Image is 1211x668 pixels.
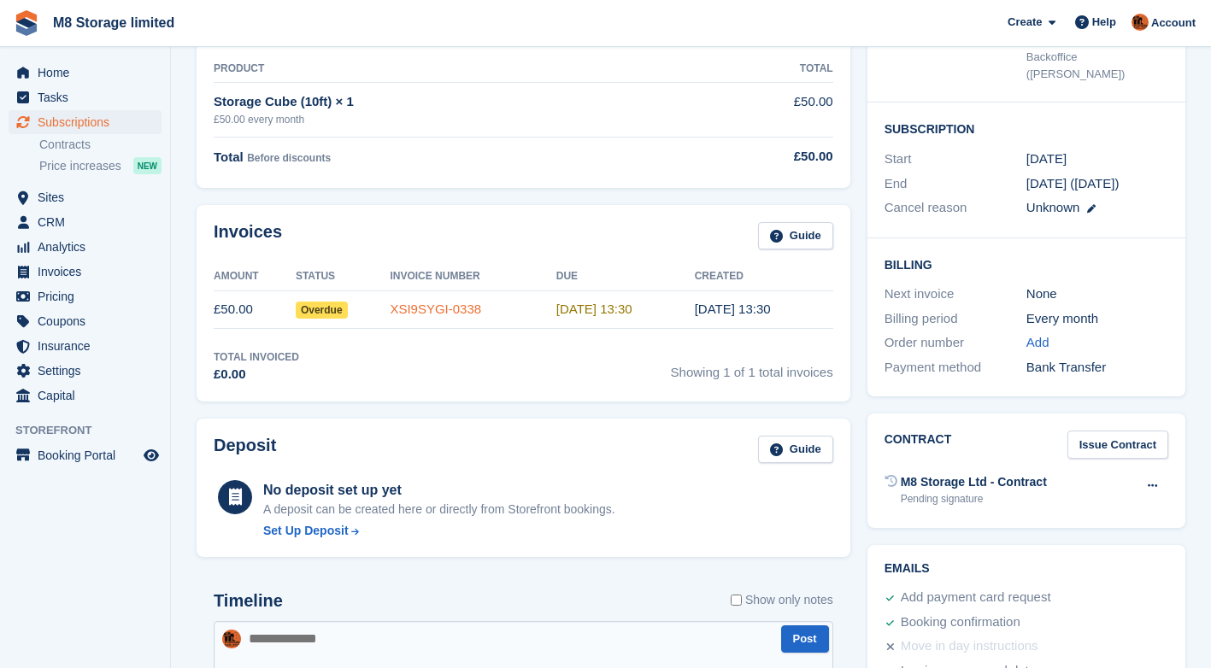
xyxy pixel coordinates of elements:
span: Settings [38,359,140,383]
time: 2025-09-26 12:30:17 UTC [695,302,771,316]
div: No deposit set up yet [263,480,615,501]
span: Help [1092,14,1116,31]
div: Booked [885,30,1026,83]
div: £50.00 [697,147,833,167]
div: Storage Cube (10ft) × 1 [214,92,697,112]
h2: Billing [885,255,1168,272]
img: Andy McLafferty [1132,14,1149,31]
span: Pricing [38,284,140,308]
span: Tasks [38,85,140,109]
span: Coupons [38,309,140,333]
th: Status [296,263,391,290]
div: Order number [885,333,1026,353]
div: Billing period [885,309,1026,329]
div: £0.00 [214,365,299,384]
div: Add payment card request [901,588,1051,608]
a: menu [9,359,162,383]
a: menu [9,61,162,85]
div: End [885,174,1026,194]
a: Add [1026,333,1049,353]
div: Cancel reason [885,198,1026,218]
p: A deposit can be created here or directly from Storefront bookings. [263,501,615,519]
div: Pending signature [901,491,1047,507]
div: Booking confirmation [901,612,1020,633]
a: menu [9,85,162,109]
td: £50.00 [697,83,833,137]
img: Andy McLafferty [222,630,241,648]
th: Product [214,56,697,83]
span: Invoices [38,260,140,284]
a: Set Up Deposit [263,522,615,540]
a: menu [9,260,162,284]
img: stora-icon-8386f47178a22dfd0bd8f6a31ec36ba5ce8667c1dd55bd0f319d3a0aa187defe.svg [14,10,39,36]
a: menu [9,235,162,259]
span: Sites [38,185,140,209]
th: Due [556,263,695,290]
h2: Deposit [214,436,276,464]
th: Total [697,56,833,83]
a: Preview store [141,445,162,466]
th: Invoice Number [390,263,556,290]
div: Move in day instructions [901,636,1038,657]
a: Guide [758,436,833,464]
div: Bank Transfer [1026,358,1168,378]
h2: Timeline [214,591,283,611]
h2: Subscription [885,120,1168,137]
label: Show only notes [731,591,833,609]
a: menu [9,210,162,234]
div: Payment method [885,358,1026,378]
span: [DATE] ([DATE]) [1026,176,1120,190]
span: Subscriptions [38,110,140,134]
span: CRM [38,210,140,234]
div: Every month [1026,309,1168,329]
time: 2025-09-27 12:30:16 UTC [556,302,632,316]
span: Storefront [15,422,170,439]
span: Unknown [1026,200,1080,214]
time: 2025-09-26 00:00:00 UTC [1026,149,1067,169]
div: NEW [133,157,162,174]
div: £50.00 every month [214,112,697,127]
a: XSI9SYGI-0338 [390,302,481,316]
th: Amount [214,263,296,290]
h2: Invoices [214,222,282,250]
h2: Contract [885,431,952,459]
span: Total [214,149,244,164]
a: M8 Storage limited [46,9,181,37]
span: Analytics [38,235,140,259]
td: £50.00 [214,290,296,329]
th: Created [695,263,833,290]
span: Showing 1 of 1 total invoices [671,349,833,384]
h2: Emails [885,562,1168,576]
a: Contracts [39,137,162,153]
a: Guide [758,222,833,250]
div: M8 Storage Ltd - Contract [901,473,1047,491]
a: menu [9,185,162,209]
a: Issue Contract [1067,431,1168,459]
div: Next invoice [885,284,1026,304]
span: Booking Portal [38,443,140,467]
span: Account [1151,15,1196,32]
div: None [1026,284,1168,304]
span: Before discounts [247,152,331,164]
a: Price increases NEW [39,156,162,175]
div: Total Invoiced [214,349,299,365]
button: Post [781,625,829,653]
a: menu [9,334,162,358]
div: Set Up Deposit [263,522,349,540]
span: Overdue [296,302,348,319]
span: Insurance [38,334,140,358]
span: Home [38,61,140,85]
span: Price increases [39,158,121,174]
a: menu [9,309,162,333]
span: Capital [38,384,140,407]
a: menu [9,284,162,308]
a: menu [9,384,162,407]
a: menu [9,110,162,134]
a: menu [9,443,162,467]
div: Backoffice ([PERSON_NAME]) [1026,49,1168,82]
div: Start [885,149,1026,169]
span: Create [1008,14,1042,31]
input: Show only notes [731,591,742,609]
